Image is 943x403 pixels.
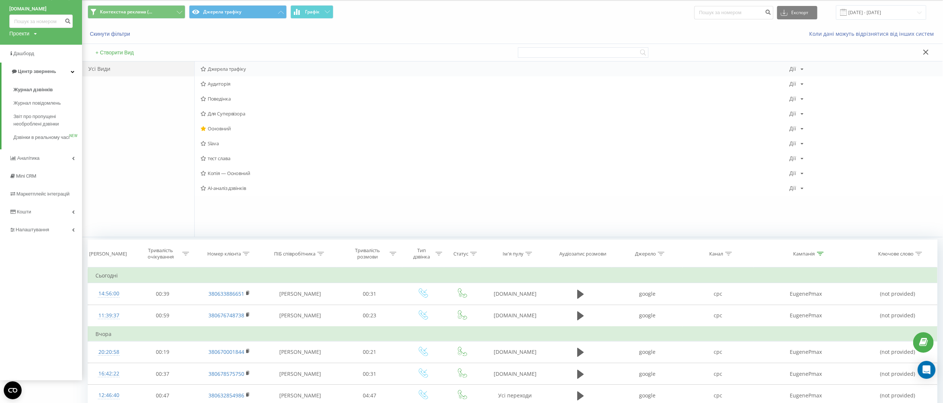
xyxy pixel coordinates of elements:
[13,96,82,110] a: Журнал повідомлень
[560,251,607,257] div: Аудіозапис розмови
[263,283,337,305] td: [PERSON_NAME]
[4,381,22,399] button: Open CMP widget
[16,173,36,179] span: Mini CRM
[337,341,402,363] td: 00:21
[201,156,789,161] span: тест слава
[809,30,937,37] a: Коли дані можуть відрізнятися вiд інших систем
[612,305,683,327] td: google
[263,341,337,363] td: [PERSON_NAME]
[208,370,244,377] a: 380678575750
[789,66,796,72] div: Дії
[13,86,53,93] span: Журнал дзвінків
[95,308,122,323] div: 11:39:37
[754,341,858,363] td: EugenePmax
[348,247,388,260] div: Тривалість розмови
[100,9,152,15] span: Контекстна реклама (...
[201,66,789,72] span: Джерела трафіку
[88,268,937,283] td: Сьогодні
[683,283,754,305] td: cpc
[789,96,796,101] div: Дії
[503,251,524,257] div: Ім'я пулу
[789,111,796,116] div: Дії
[17,155,40,161] span: Аналiтика
[95,366,122,381] div: 16:42:22
[290,5,333,19] button: Графік
[208,348,244,355] a: 380670001844
[683,363,754,385] td: cpc
[88,327,937,342] td: Вчора
[208,290,244,297] a: 380633886651
[789,81,796,86] div: Дії
[201,111,789,116] span: Для Супервізора
[130,283,195,305] td: 00:39
[918,361,936,379] div: Open Intercom Messenger
[13,110,82,131] a: Звіт про пропущені необроблені дзвінки
[82,61,194,76] div: Усі Види
[201,81,789,86] span: Аудиторія
[88,5,185,19] button: Контекстна реклама (...
[694,6,773,19] input: Пошук за номером
[337,363,402,385] td: 00:31
[95,388,122,403] div: 12:46:40
[141,247,180,260] div: Тривалість очікування
[789,126,796,131] div: Дії
[612,341,683,363] td: google
[88,31,134,37] button: Скинути фільтри
[481,363,549,385] td: [DOMAIN_NAME]
[305,9,320,15] span: Графік
[89,251,127,257] div: [PERSON_NAME]
[201,141,789,146] span: Slava
[263,363,337,385] td: [PERSON_NAME]
[17,209,31,215] span: Кошти
[16,191,70,197] span: Маркетплейс інтеграцій
[95,286,122,301] div: 14:56:00
[453,251,468,257] div: Статус
[612,363,683,385] td: google
[858,341,937,363] td: (not provided)
[858,283,937,305] td: (not provided)
[208,392,244,399] a: 380632854986
[93,49,136,56] button: + Створити Вид
[481,305,549,327] td: [DOMAIN_NAME]
[13,134,69,141] span: Дзвінки в реальному часі
[635,251,656,257] div: Джерело
[754,283,858,305] td: EugenePmax
[683,305,754,327] td: cpc
[189,5,287,19] button: Джерела трафіку
[13,51,34,56] span: Дашборд
[130,341,195,363] td: 00:19
[201,96,789,101] span: Поведінка
[710,251,723,257] div: Канал
[274,251,315,257] div: ПІБ співробітника
[612,283,683,305] td: google
[95,345,122,359] div: 20:20:58
[207,251,241,257] div: Номер клієнта
[201,185,789,191] span: AI-аналіз дзвінків
[13,99,61,107] span: Журнал повідомлень
[13,113,78,128] span: Звіт про пропущені необроблені дзвінки
[13,131,82,144] a: Дзвінки в реальному часіNEW
[754,305,858,327] td: EugenePmax
[793,251,815,257] div: Кампанія
[9,30,29,37] div: Проекти
[789,171,796,176] div: Дії
[409,247,434,260] div: Тип дзвінка
[878,251,914,257] div: Ключове слово
[858,363,937,385] td: (not provided)
[208,312,244,319] a: 380676748738
[16,227,49,232] span: Налаштування
[130,305,195,327] td: 00:59
[18,69,56,74] span: Центр звернень
[130,363,195,385] td: 00:37
[201,171,789,176] span: Копія — Основний
[337,305,402,327] td: 00:23
[921,49,931,57] button: Закрити
[789,141,796,146] div: Дії
[13,83,82,96] a: Журнал дзвінків
[683,341,754,363] td: cpc
[858,305,937,327] td: (not provided)
[481,283,549,305] td: [DOMAIN_NAME]
[481,341,549,363] td: [DOMAIN_NAME]
[777,6,817,19] button: Експорт
[201,126,789,131] span: Основний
